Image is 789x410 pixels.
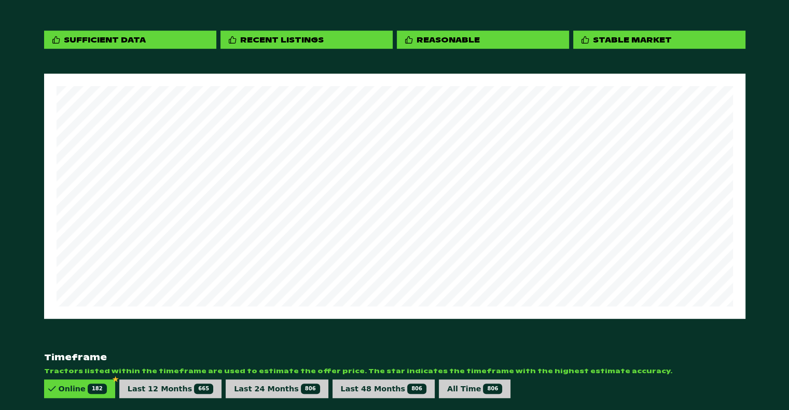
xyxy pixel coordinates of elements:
[88,384,107,394] span: 182
[483,384,502,394] span: 806
[220,31,393,49] div: Recent Listings
[301,384,320,394] span: 806
[128,384,213,394] div: Last 12 Months
[44,352,745,363] strong: Timeframe
[447,384,502,394] div: All Time
[194,384,213,394] span: 665
[341,384,426,394] div: Last 48 Months
[573,31,745,49] div: Stable Market
[407,384,426,394] span: 806
[417,35,480,45] div: Reasonable
[593,35,672,45] div: Stable Market
[44,367,745,375] span: Tractors listed within the timeframe are used to estimate the offer price. The star indicates the...
[44,31,216,49] div: Sufficient Data
[240,35,324,45] div: Recent Listings
[64,35,146,45] div: Sufficient Data
[59,384,107,394] div: Online
[397,31,569,49] div: Reasonable
[234,384,320,394] div: Last 24 Months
